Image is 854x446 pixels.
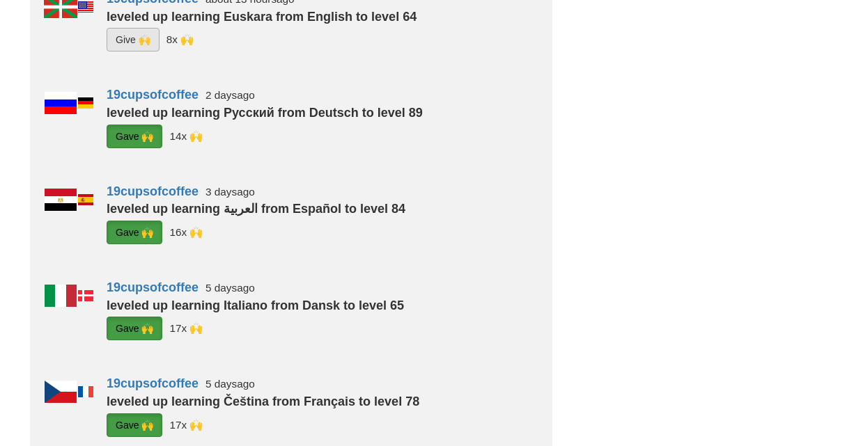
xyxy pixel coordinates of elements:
strong: leveled up learning Čeština from Français to level 78 [107,395,419,408]
small: superwinston<br />LuciusVorenusX<br />JioMc<br />atila_fakacz<br />Zhulong<br />CharmingTigress<b... [166,33,194,45]
small: Zhulong<br />_cmns<br />JioMc<br />Morela<br />Qvadratus<br />bryanbee<br />sjfree<br />rav3l<br ... [169,226,203,238]
small: Zhulong<br />houzuki<br />a_seal<br />Qvadratus<br />Morela<br />LuciusVorenusX<br />sjfree<br />... [169,419,203,431]
small: 2 days ago [205,89,255,101]
strong: leveled up learning Italiano from Dansk to level 65 [107,298,404,312]
a: 19cupsofcoffee [107,280,199,294]
small: 5 days ago [205,282,255,294]
button: Gave 🙌 [107,221,162,244]
small: 3 days ago [205,186,255,198]
button: Give 🙌 [107,28,160,51]
strong: leveled up learning Русский from Deutsch to level 89 [107,106,423,120]
a: 19cupsofcoffee [107,88,199,102]
button: Gave 🙌 [107,413,162,437]
small: 5 days ago [205,378,255,390]
button: Gave 🙌 [107,125,162,148]
button: Gave 🙌 [107,317,162,340]
small: Zhulong<br />_cmns<br />JioMc<br />Qvadratus<br />sjfree<br />rav3l<br />LuciusVorenusX<br />houz... [169,129,203,141]
a: 19cupsofcoffee [107,184,199,198]
small: Zhulong<br />houzuki<br />Earluccio<br />a_seal<br />Qvadratus<br />Morela<br />LuciusVorenusX<br... [169,322,203,334]
strong: leveled up learning Euskara from English to level 64 [107,10,417,24]
strong: leveled up learning العربية from Español to level 84 [107,202,405,216]
a: 19cupsofcoffee [107,376,199,390]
